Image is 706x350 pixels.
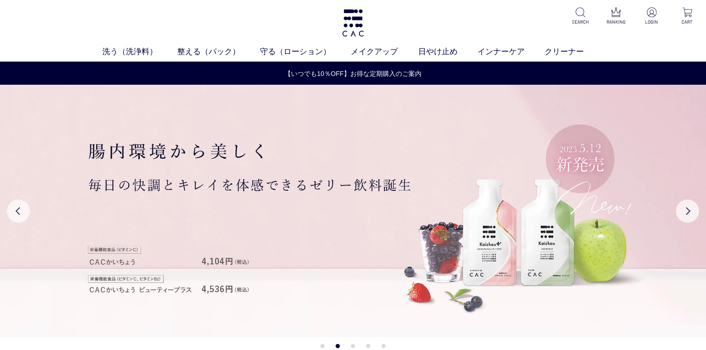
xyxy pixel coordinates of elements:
[102,46,177,58] a: 洗う（洗浄料）
[477,46,545,58] a: インナーケア
[605,19,627,25] p: RANKING
[676,7,699,25] a: CART
[545,46,604,58] a: クリーナー
[418,46,477,58] a: 日やけ止め
[676,200,699,223] button: Next
[366,344,371,348] button: 4 of 5
[605,7,627,25] a: RANKING
[321,344,325,348] button: 1 of 5
[260,46,351,58] a: 守る（ローション）
[569,7,592,25] a: SEARCH
[640,7,663,25] a: LOGIN
[336,344,340,348] button: 2 of 5
[640,19,663,25] p: LOGIN
[7,200,30,223] button: Previous
[351,344,355,348] button: 3 of 5
[177,46,260,58] a: 整える（パック）
[676,19,699,25] p: CART
[382,344,386,348] button: 5 of 5
[351,46,418,58] a: メイクアップ
[569,19,592,25] p: SEARCH
[0,69,706,79] a: 【いつでも10％OFF】お得な定期購入のご案内
[341,9,365,37] img: logo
